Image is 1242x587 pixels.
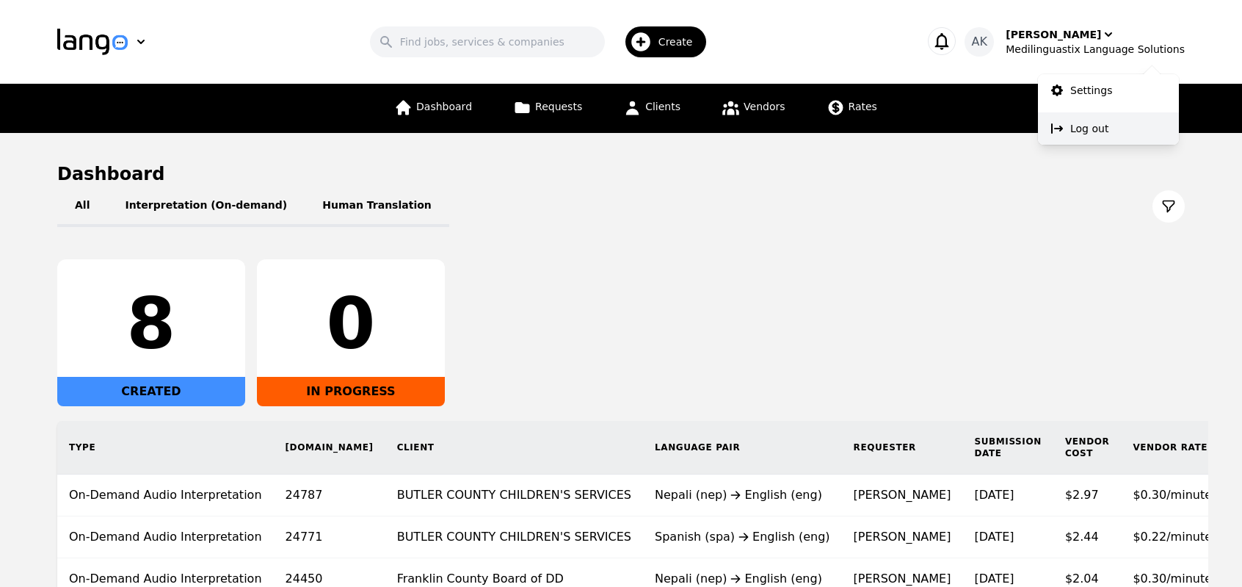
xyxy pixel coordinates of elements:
[1006,42,1185,57] div: Medilinguastix Language Solutions
[1152,190,1185,223] button: Filter
[614,84,689,133] a: Clients
[274,516,385,558] td: 24771
[1133,488,1212,502] span: $0.30/minute
[1121,421,1224,475] th: Vendor Rate
[504,84,591,133] a: Requests
[257,377,445,406] div: IN PROGRESS
[974,572,1014,586] time: [DATE]
[57,29,128,55] img: Logo
[1053,475,1122,516] td: $2.97
[962,421,1053,475] th: Submission Date
[655,486,830,504] div: Nepali (nep) English (eng)
[658,35,703,49] span: Create
[974,488,1014,502] time: [DATE]
[1053,421,1122,475] th: Vendor Cost
[57,516,274,558] td: On-Demand Audio Interpretation
[269,289,433,359] div: 0
[385,421,643,475] th: Client
[818,84,886,133] a: Rates
[57,421,274,475] th: Type
[370,26,605,57] input: Find jobs, services & companies
[57,186,107,227] button: All
[69,289,233,359] div: 8
[605,21,716,63] button: Create
[842,516,963,558] td: [PERSON_NAME]
[385,475,643,516] td: BUTLER COUNTY CHILDREN'S SERVICES
[385,516,643,558] td: BUTLER COUNTY CHILDREN'S SERVICES
[1133,572,1212,586] span: $0.30/minute
[713,84,793,133] a: Vendors
[305,186,449,227] button: Human Translation
[57,162,1185,186] h1: Dashboard
[655,528,830,546] div: Spanish (spa) English (eng)
[385,84,481,133] a: Dashboard
[974,530,1014,544] time: [DATE]
[1053,516,1122,558] td: $2.44
[274,475,385,516] td: 24787
[416,101,472,112] span: Dashboard
[57,377,245,406] div: CREATED
[842,475,963,516] td: [PERSON_NAME]
[645,101,680,112] span: Clients
[965,27,1185,57] button: AK[PERSON_NAME]Medilinguastix Language Solutions
[849,101,877,112] span: Rates
[274,421,385,475] th: [DOMAIN_NAME]
[1006,27,1101,42] div: [PERSON_NAME]
[1133,530,1212,544] span: $0.22/minute
[842,421,963,475] th: Requester
[57,475,274,516] td: On-Demand Audio Interpretation
[1070,83,1112,98] p: Settings
[1070,121,1108,136] p: Log out
[643,421,842,475] th: Language Pair
[107,186,305,227] button: Interpretation (On-demand)
[535,101,582,112] span: Requests
[972,33,987,51] span: AK
[744,101,785,112] span: Vendors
